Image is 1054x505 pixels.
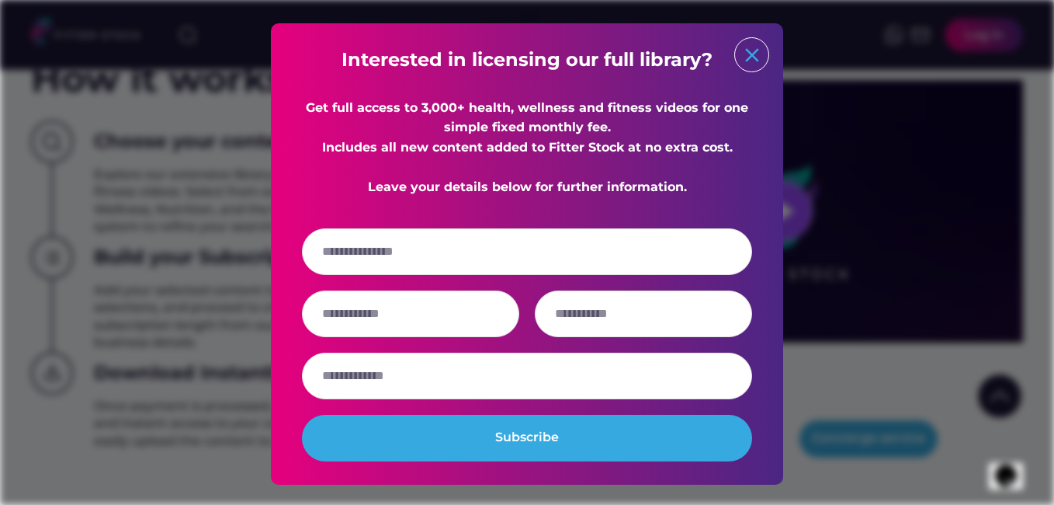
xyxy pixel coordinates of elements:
iframe: chat widget [989,443,1038,489]
button: close [740,44,764,67]
strong: Interested in licensing our full library? [342,48,712,71]
button: Subscribe [302,415,752,461]
div: Get full access to 3,000+ health, wellness and fitness videos for one simple fixed monthly fee. I... [302,98,752,197]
